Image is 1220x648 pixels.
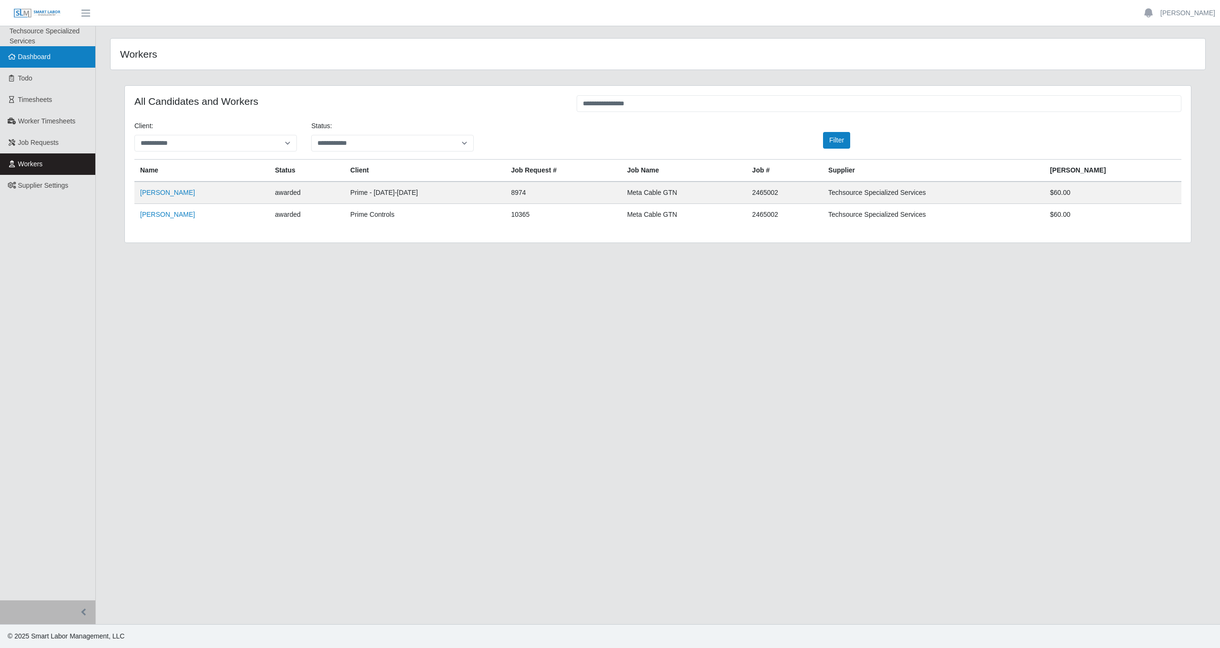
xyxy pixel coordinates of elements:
span: Dashboard [18,53,51,61]
button: Filter [823,132,850,149]
h4: Workers [120,48,560,60]
th: Name [134,160,269,182]
label: Client: [134,121,153,131]
td: Meta Cable GTN [621,182,746,204]
td: Meta Cable GTN [621,204,746,226]
th: Job # [746,160,823,182]
td: Techsource Specialized Services [823,182,1044,204]
span: Supplier Settings [18,182,69,189]
th: Job Name [621,160,746,182]
span: Techsource Specialized Services [10,27,80,45]
span: Worker Timesheets [18,117,75,125]
th: Job Request # [505,160,621,182]
span: Todo [18,74,32,82]
td: awarded [269,182,345,204]
label: Status: [311,121,332,131]
a: [PERSON_NAME] [140,211,195,218]
td: Prime - [DATE]-[DATE] [345,182,505,204]
td: 10365 [505,204,621,226]
th: Supplier [823,160,1044,182]
a: [PERSON_NAME] [1160,8,1215,18]
th: Status [269,160,345,182]
span: © 2025 Smart Labor Management, LLC [8,632,124,640]
td: $60.00 [1044,204,1181,226]
td: Prime Controls [345,204,505,226]
td: 2465002 [746,204,823,226]
td: Techsource Specialized Services [823,204,1044,226]
td: 8974 [505,182,621,204]
img: SLM Logo [13,8,61,19]
th: [PERSON_NAME] [1044,160,1181,182]
td: 2465002 [746,182,823,204]
h4: All Candidates and Workers [134,95,562,107]
td: $60.00 [1044,182,1181,204]
span: Job Requests [18,139,59,146]
a: [PERSON_NAME] [140,189,195,196]
span: Timesheets [18,96,52,103]
span: Workers [18,160,43,168]
th: Client [345,160,505,182]
td: awarded [269,204,345,226]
